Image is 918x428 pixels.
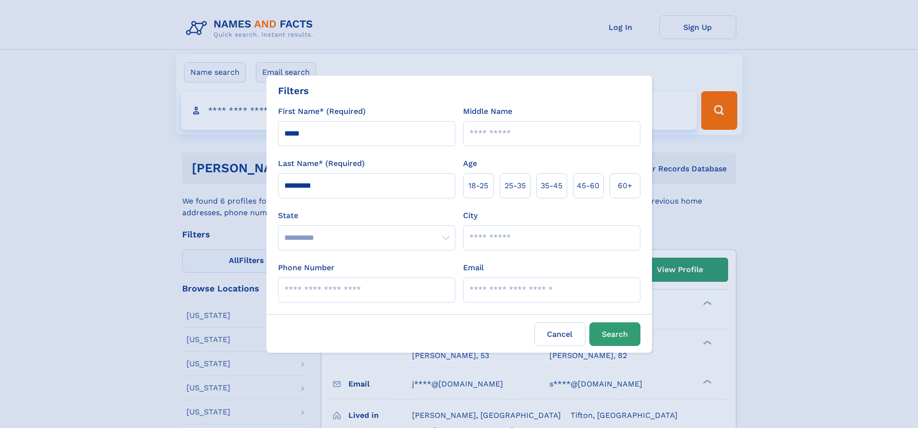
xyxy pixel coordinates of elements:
[541,180,562,192] span: 35‑45
[534,322,585,346] label: Cancel
[505,180,526,192] span: 25‑35
[278,83,309,98] div: Filters
[589,322,640,346] button: Search
[463,106,512,117] label: Middle Name
[463,158,477,169] label: Age
[618,180,632,192] span: 60+
[468,180,488,192] span: 18‑25
[463,262,484,274] label: Email
[278,262,334,274] label: Phone Number
[463,210,478,221] label: City
[278,210,455,221] label: State
[577,180,599,192] span: 45‑60
[278,158,365,169] label: Last Name* (Required)
[278,106,366,117] label: First Name* (Required)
